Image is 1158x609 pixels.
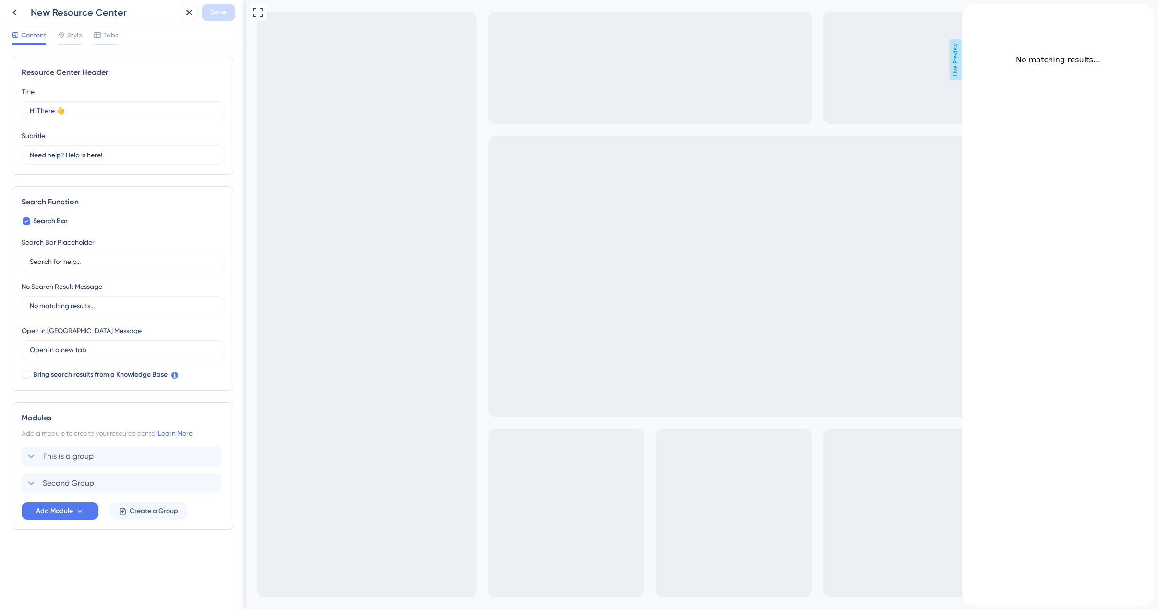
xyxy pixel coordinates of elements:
div: Resource Center Header [22,67,224,78]
button: Add Module [22,502,98,520]
span: Tabs [103,29,118,41]
span: Live Preview [704,39,716,80]
span: Bring search results from a Knowledge Base [33,369,168,381]
span: Get Started [6,2,48,14]
div: Second Group [22,474,224,493]
span: This is a group [43,451,94,462]
input: Title [30,106,216,116]
span: Save [211,7,226,18]
div: No Search Result Message [22,281,102,292]
input: Search for help... [30,256,216,267]
span: Content [21,29,46,41]
div: Search Bar Placeholder [22,237,95,248]
input: Open in a new tab [30,345,216,355]
div: This is a group [22,447,224,466]
div: Modules [22,412,224,424]
span: Search Bar [33,215,68,227]
input: Description [30,150,216,160]
div: 3 [55,5,58,12]
div: Search Function [22,196,224,208]
button: Create a Group [110,502,187,520]
span: Create a Group [130,505,178,517]
div: Open in [GEOGRAPHIC_DATA] Message [22,325,142,336]
div: New Resource Center [31,6,177,19]
span: No matching results... [54,51,138,60]
button: Save [202,4,235,21]
div: Subtitle [22,130,45,142]
span: Second Group [43,478,94,489]
input: No matching results... [30,300,216,311]
div: Title [22,86,35,97]
span: Add Module [36,505,73,517]
span: Add a module to create your resource center. [22,430,158,437]
a: Learn More. [158,430,193,437]
span: Style [67,29,82,41]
